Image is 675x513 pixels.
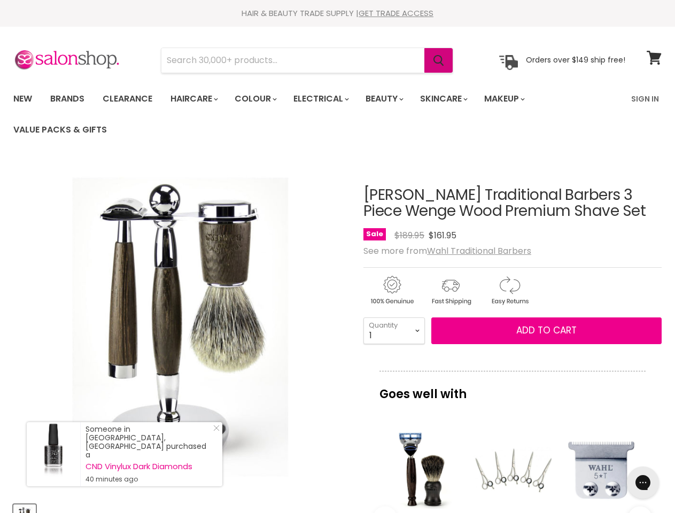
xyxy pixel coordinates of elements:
[5,88,40,110] a: New
[13,160,347,494] div: Wahl Traditional Barbers 3 Piece Wenge Wood Premium Shave Set image. Click or Scroll to Zoom.
[95,88,160,110] a: Clearance
[86,462,212,471] a: CND Vinylux Dark Diamonds
[394,229,424,242] span: $189.95
[625,88,665,110] a: Sign In
[358,88,410,110] a: Beauty
[516,324,577,337] span: Add to cart
[5,119,115,141] a: Value Packs & Gifts
[359,7,433,19] a: GET TRADE ACCESS
[285,88,355,110] a: Electrical
[526,55,625,65] p: Orders over $149 ship free!
[162,88,224,110] a: Haircare
[476,88,531,110] a: Makeup
[86,475,212,484] small: 40 minutes ago
[209,425,220,436] a: Close Notification
[161,48,424,73] input: Search
[363,274,420,307] img: genuine.gif
[42,88,92,110] a: Brands
[379,371,646,406] p: Goes well with
[363,187,662,220] h1: [PERSON_NAME] Traditional Barbers 3 Piece Wenge Wood Premium Shave Set
[5,83,625,145] ul: Main menu
[422,274,479,307] img: shipping.gif
[431,317,662,344] button: Add to cart
[27,422,80,486] a: Visit product page
[227,88,283,110] a: Colour
[86,425,212,484] div: Someone in [GEOGRAPHIC_DATA], [GEOGRAPHIC_DATA] purchased a
[213,425,220,431] svg: Close Icon
[363,228,386,240] span: Sale
[429,229,456,242] span: $161.95
[412,88,474,110] a: Skincare
[424,48,453,73] button: Search
[427,245,531,257] a: Wahl Traditional Barbers
[363,317,425,344] select: Quantity
[161,48,453,73] form: Product
[622,463,664,502] iframe: Gorgias live chat messenger
[363,245,531,257] span: See more from
[481,274,538,307] img: returns.gif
